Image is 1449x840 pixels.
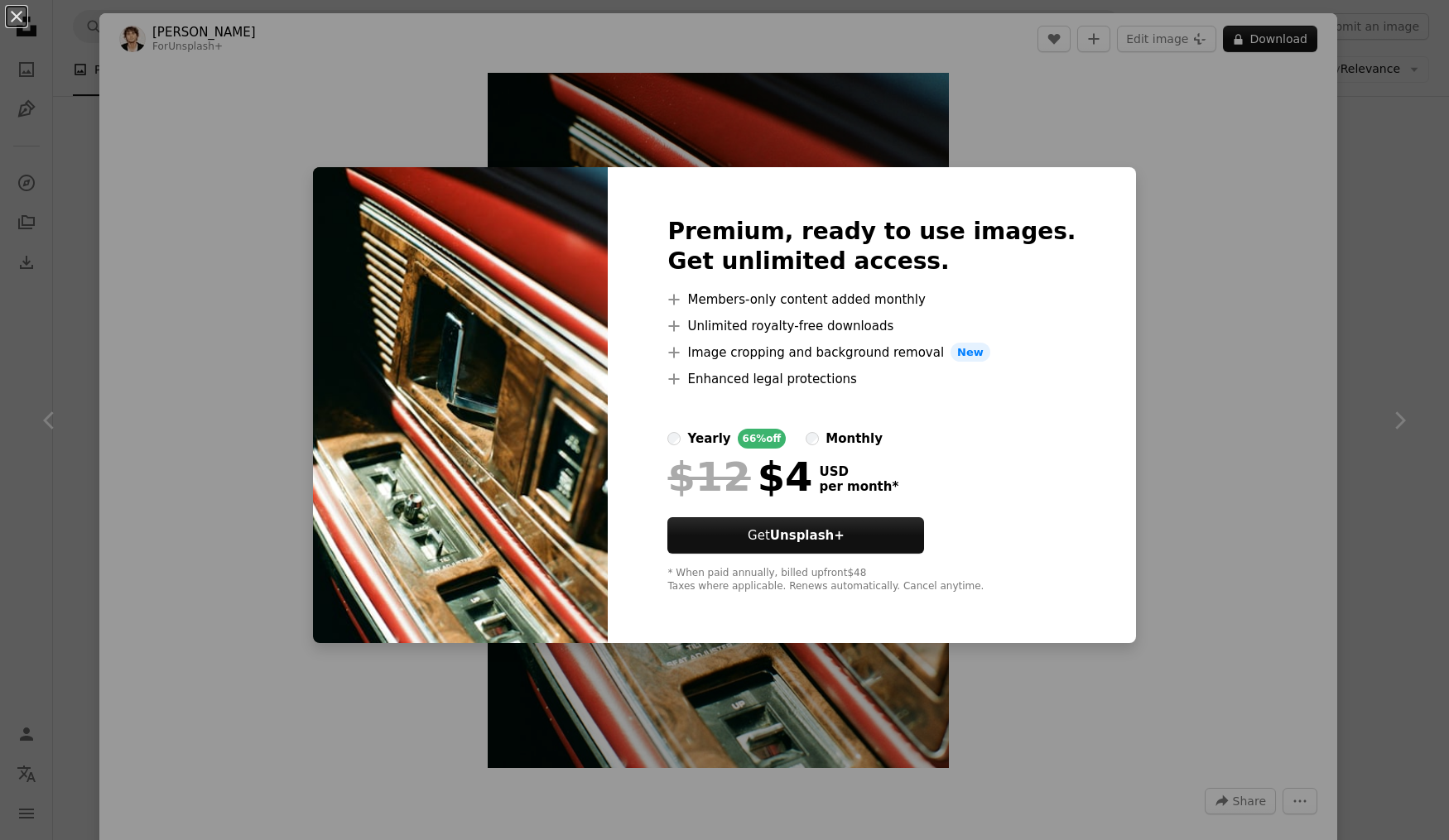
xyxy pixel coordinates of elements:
[667,369,1076,389] li: Enhanced legal protections
[667,432,681,445] input: yearly66%off
[738,429,787,449] div: 66% off
[313,167,608,644] img: premium_photo-1749814603221-a237df678397
[667,217,1076,276] h2: Premium, ready to use images. Get unlimited access.
[667,517,924,554] button: GetUnsplash+
[806,432,819,445] input: monthly
[770,528,845,543] strong: Unsplash+
[667,455,812,498] div: $4
[826,429,883,449] div: monthly
[667,567,1076,593] div: * When paid annually, billed upfront $48 Taxes where applicable. Renews automatically. Cancel any...
[819,479,898,494] span: per month *
[667,455,750,498] span: $12
[667,316,1076,336] li: Unlimited royalty-free downloads
[951,343,990,362] span: New
[667,343,1076,362] li: Image cropping and background removal
[687,429,730,449] div: yearly
[667,290,1076,310] li: Members-only content added monthly
[819,464,898,479] span: USD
